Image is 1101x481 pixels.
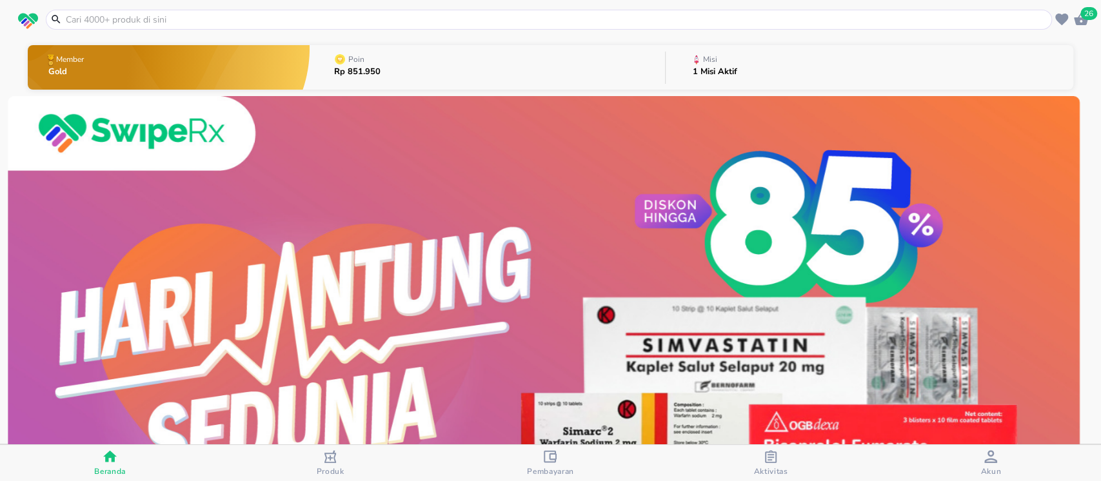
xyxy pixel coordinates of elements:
[18,13,38,30] img: logo_swiperx_s.bd005f3b.svg
[220,445,440,481] button: Produk
[1080,7,1097,20] span: 26
[527,466,574,476] span: Pembayaran
[310,42,665,93] button: PoinRp 851.950
[441,445,660,481] button: Pembayaran
[1071,10,1091,29] button: 26
[348,55,364,63] p: Poin
[881,445,1101,481] button: Akun
[703,55,717,63] p: Misi
[980,466,1001,476] span: Akun
[660,445,880,481] button: Aktivitas
[693,68,737,76] p: 1 Misi Aktif
[56,55,84,63] p: Member
[317,466,344,476] span: Produk
[753,466,788,476] span: Aktivitas
[666,42,1073,93] button: Misi1 Misi Aktif
[94,466,126,476] span: Beranda
[48,68,86,76] p: Gold
[334,68,381,76] p: Rp 851.950
[64,13,1049,26] input: Cari 4000+ produk di sini
[28,42,310,93] button: MemberGold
